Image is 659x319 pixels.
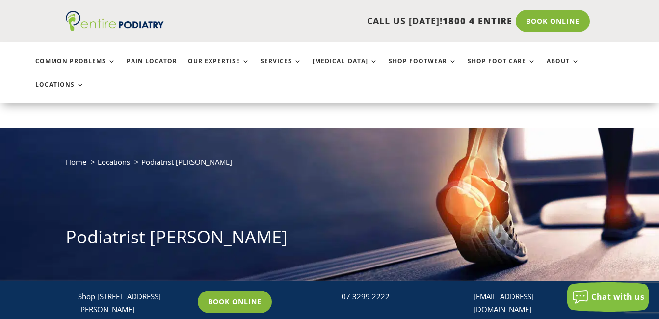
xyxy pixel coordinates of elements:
div: 07 3299 2222 [342,291,453,303]
button: Chat with us [567,282,649,312]
a: Book Online [198,291,272,313]
a: Services [261,58,302,79]
nav: breadcrumb [66,156,593,176]
span: Podiatrist [PERSON_NAME] [141,157,232,167]
a: Book Online [516,10,590,32]
span: 1800 4 ENTIRE [443,15,512,27]
a: Locations [35,81,84,103]
a: Common Problems [35,58,116,79]
span: Chat with us [591,292,644,302]
a: Shop Footwear [389,58,457,79]
h1: Podiatrist [PERSON_NAME] [66,225,593,254]
a: About [547,58,580,79]
img: logo (1) [66,11,164,31]
a: [EMAIL_ADDRESS][DOMAIN_NAME] [474,292,534,314]
a: Home [66,157,86,167]
a: Locations [98,157,130,167]
a: [MEDICAL_DATA] [313,58,378,79]
a: Our Expertise [188,58,250,79]
a: Entire Podiatry [66,24,164,33]
a: Shop Foot Care [468,58,536,79]
p: Shop [STREET_ADDRESS][PERSON_NAME] [78,291,189,316]
a: Pain Locator [127,58,177,79]
p: CALL US [DATE]! [185,15,512,27]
